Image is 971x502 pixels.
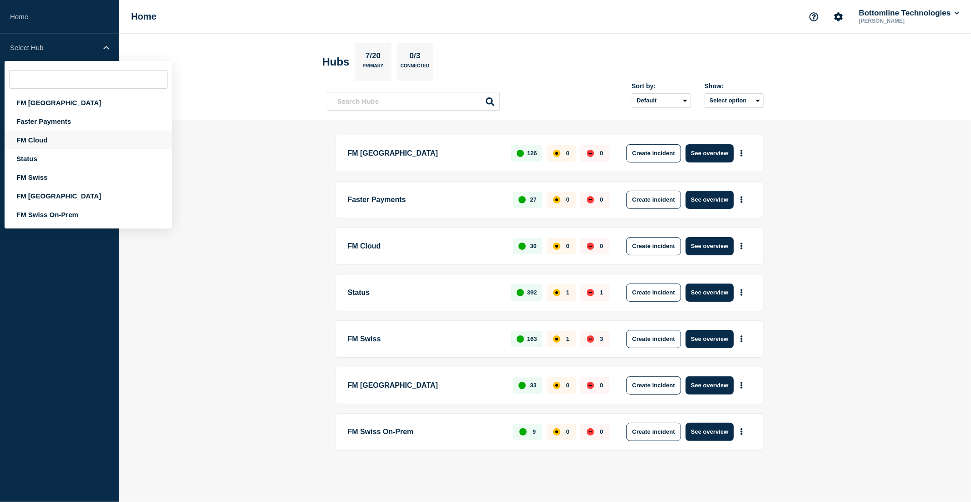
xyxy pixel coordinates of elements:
button: More actions [736,330,747,347]
p: 1 [566,335,569,342]
p: FM [GEOGRAPHIC_DATA] [348,144,501,162]
button: More actions [736,145,747,162]
button: See overview [686,284,734,302]
button: Account settings [829,7,848,26]
p: 0/3 [406,51,424,63]
button: See overview [686,144,734,162]
button: More actions [736,238,747,254]
button: See overview [686,191,734,209]
p: 0 [566,150,569,157]
button: More actions [736,284,747,301]
p: 0 [600,428,603,435]
div: up [517,289,524,296]
div: Show: [705,82,764,90]
p: 27 [530,196,536,203]
div: FM [GEOGRAPHIC_DATA] [5,187,172,205]
p: 163 [527,335,537,342]
div: Sort by: [632,82,691,90]
p: Faster Payments [348,191,503,209]
div: affected [553,196,560,203]
p: FM Cloud [348,237,503,255]
button: More actions [736,377,747,394]
div: up [519,428,527,436]
div: up [517,150,524,157]
div: down [587,335,594,343]
p: 0 [566,382,569,389]
p: Select Hub [10,44,97,51]
p: 0 [600,243,603,249]
p: Primary [363,63,384,73]
div: down [587,289,594,296]
div: affected [553,243,560,250]
div: Faster Payments [5,112,172,131]
button: Create incident [626,144,681,162]
button: Create incident [626,237,681,255]
p: 1 [566,289,569,296]
p: 0 [566,428,569,435]
p: 0 [566,196,569,203]
button: Create incident [626,423,681,441]
p: 1 [600,289,603,296]
div: affected [553,428,560,436]
div: down [587,428,594,436]
div: FM Cloud [5,131,172,149]
button: See overview [686,423,734,441]
p: Connected [401,63,429,73]
h2: Hubs [322,56,350,68]
div: FM Swiss On-Prem [5,205,172,224]
select: Sort by [632,93,691,108]
button: Create incident [626,191,681,209]
p: 7/20 [362,51,384,63]
p: 9 [533,428,536,435]
div: up [519,243,526,250]
p: 30 [530,243,536,249]
button: More actions [736,423,747,440]
div: down [587,196,594,203]
div: down [587,243,594,250]
p: 33 [530,382,536,389]
p: 0 [600,196,603,203]
div: FM [GEOGRAPHIC_DATA] [5,93,172,112]
button: See overview [686,237,734,255]
button: Select option [705,93,764,108]
div: affected [553,289,560,296]
button: Support [804,7,824,26]
button: Create incident [626,284,681,302]
div: up [519,196,526,203]
p: FM [GEOGRAPHIC_DATA] [348,376,503,395]
input: Search Hubs [327,92,500,111]
div: down [587,150,594,157]
button: Bottomline Technologies [857,9,961,18]
p: 0 [600,150,603,157]
p: 0 [600,382,603,389]
p: FM Swiss On-Prem [348,423,503,441]
p: [PERSON_NAME] [857,18,952,24]
div: FM Swiss [5,168,172,187]
p: 392 [527,289,537,296]
p: FM Swiss [348,330,501,348]
div: up [517,335,524,343]
button: See overview [686,330,734,348]
div: up [519,382,526,389]
div: affected [553,382,560,389]
button: Create incident [626,376,681,395]
button: Create incident [626,330,681,348]
div: Status [5,149,172,168]
h1: Home [131,11,157,22]
button: See overview [686,376,734,395]
div: down [587,382,594,389]
p: 3 [600,335,603,342]
p: Status [348,284,501,302]
div: affected [553,335,560,343]
button: More actions [736,191,747,208]
p: 126 [527,150,537,157]
p: 0 [566,243,569,249]
div: affected [553,150,560,157]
